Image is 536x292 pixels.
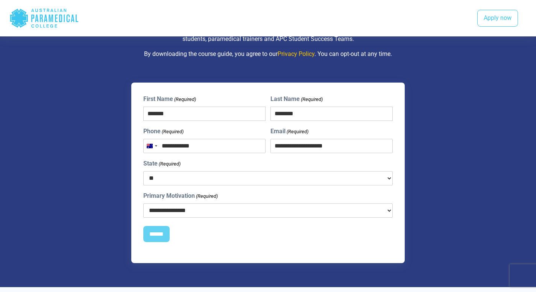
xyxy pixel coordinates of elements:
span: (Required) [286,128,309,135]
label: Last Name [270,95,323,104]
span: (Required) [158,160,181,168]
label: Email [270,127,308,136]
button: Selected country [144,139,159,153]
div: Australian Paramedical College [9,6,79,30]
span: (Required) [173,96,196,103]
label: First Name [143,95,196,104]
span: (Required) [301,96,323,103]
label: Phone [143,127,184,136]
p: By downloading the course guide, you agree to our . You can opt-out at any time. [48,50,488,59]
span: (Required) [161,128,184,135]
label: Primary Motivation [143,191,218,200]
a: Privacy Policy [278,50,314,57]
span: (Required) [195,193,218,200]
label: State [143,159,181,168]
a: Apply now [477,10,518,27]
